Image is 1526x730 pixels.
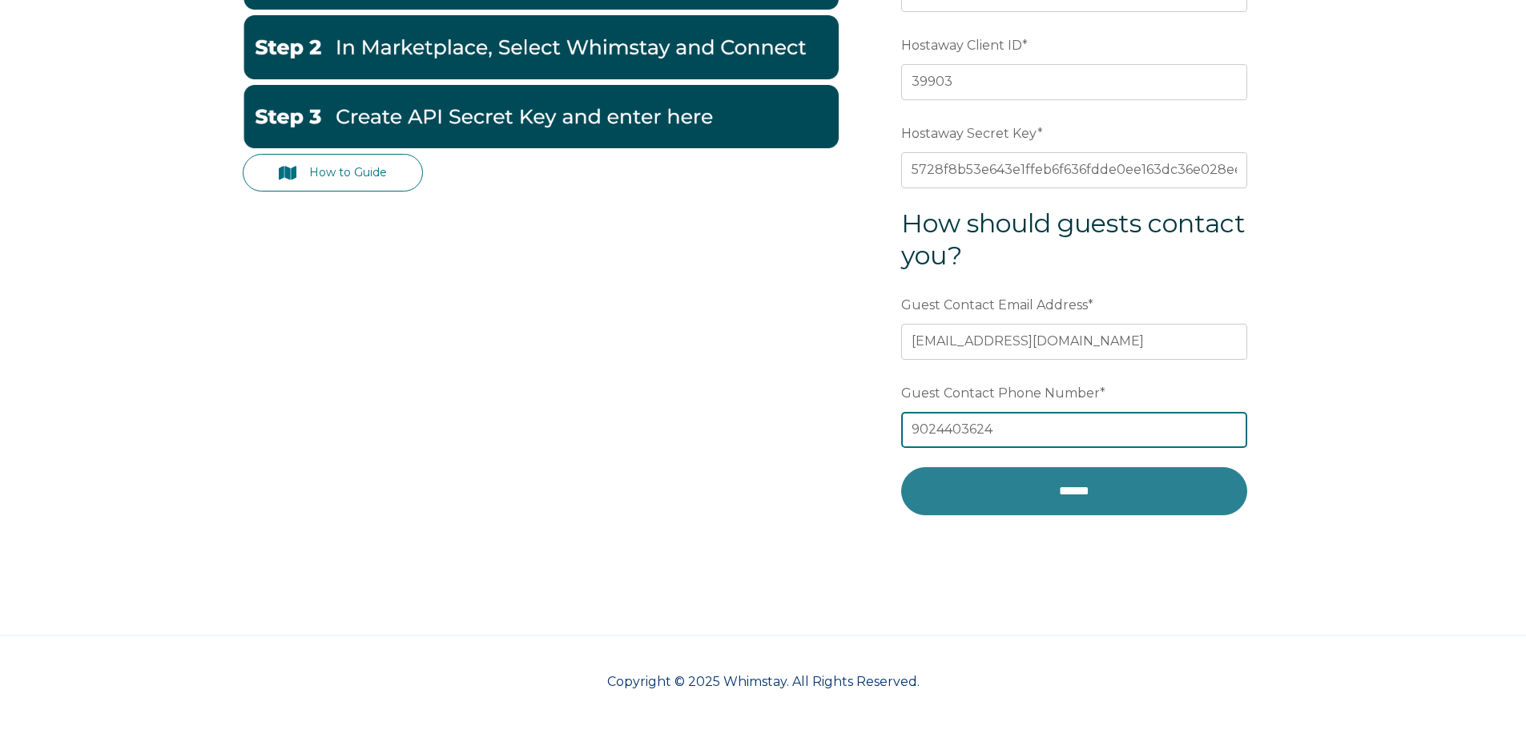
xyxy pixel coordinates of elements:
[243,672,1284,692] p: Copyright © 2025 Whimstay. All Rights Reserved.
[901,121,1037,146] span: Hostaway Secret Key
[901,381,1100,405] span: Guest Contact Phone Number
[901,208,1246,271] span: How should guests contact you?
[901,292,1088,317] span: Guest Contact Email Address
[243,15,839,79] img: Hostaway2
[243,154,424,192] a: How to Guide
[901,33,1022,58] span: Hostaway Client ID
[243,85,839,149] img: Hostaway3-1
